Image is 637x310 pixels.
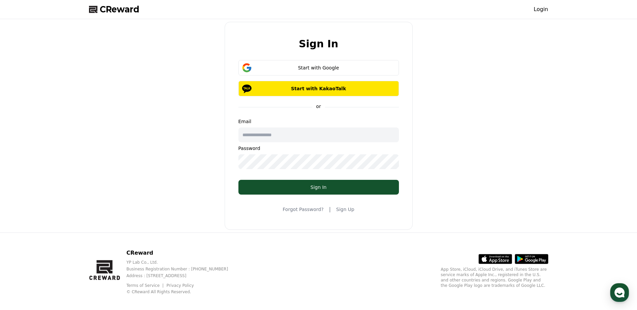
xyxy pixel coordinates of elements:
p: Password [238,145,399,152]
div: Sign In [252,184,385,191]
p: or [312,103,325,110]
span: | [329,205,331,213]
a: Privacy Policy [167,283,194,288]
p: © CReward All Rights Reserved. [126,289,239,295]
p: YP Lab Co., Ltd. [126,260,239,265]
a: Login [534,5,548,13]
div: Start with Google [248,64,389,71]
a: Forgot Password? [283,206,324,213]
p: CReward [126,249,239,257]
button: Start with Google [238,60,399,75]
p: Address : [STREET_ADDRESS] [126,273,239,278]
a: Messages [44,213,87,229]
span: CReward [100,4,139,15]
p: Business Registration Number : [PHONE_NUMBER] [126,266,239,272]
a: Home [2,213,44,229]
a: Terms of Service [126,283,165,288]
button: Sign In [238,180,399,195]
a: CReward [89,4,139,15]
p: App Store, iCloud, iCloud Drive, and iTunes Store are service marks of Apple Inc., registered in ... [441,267,548,288]
button: Start with KakaoTalk [238,81,399,96]
p: Email [238,118,399,125]
span: Settings [99,223,116,228]
span: Messages [56,223,76,228]
h2: Sign In [299,38,338,49]
a: Sign Up [336,206,354,213]
p: Start with KakaoTalk [248,85,389,92]
a: Settings [87,213,129,229]
span: Home [17,223,29,228]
